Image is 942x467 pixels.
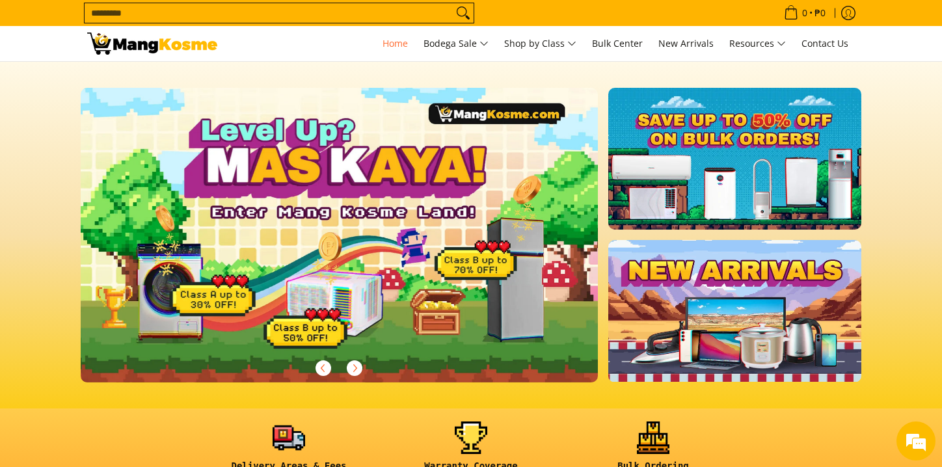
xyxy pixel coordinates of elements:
[801,37,848,49] span: Contact Us
[658,37,714,49] span: New Arrivals
[504,36,576,52] span: Shop by Class
[498,26,583,61] a: Shop by Class
[813,8,828,18] span: ₱0
[592,37,643,49] span: Bulk Center
[729,36,786,52] span: Resources
[383,37,408,49] span: Home
[230,26,855,61] nav: Main Menu
[424,36,489,52] span: Bodega Sale
[309,354,338,382] button: Previous
[340,354,369,382] button: Next
[795,26,855,61] a: Contact Us
[800,8,809,18] span: 0
[376,26,414,61] a: Home
[723,26,792,61] a: Resources
[780,6,829,20] span: •
[585,26,649,61] a: Bulk Center
[453,3,474,23] button: Search
[81,88,639,403] a: More
[417,26,495,61] a: Bodega Sale
[87,33,217,55] img: Mang Kosme: Your Home Appliances Warehouse Sale Partner!
[652,26,720,61] a: New Arrivals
